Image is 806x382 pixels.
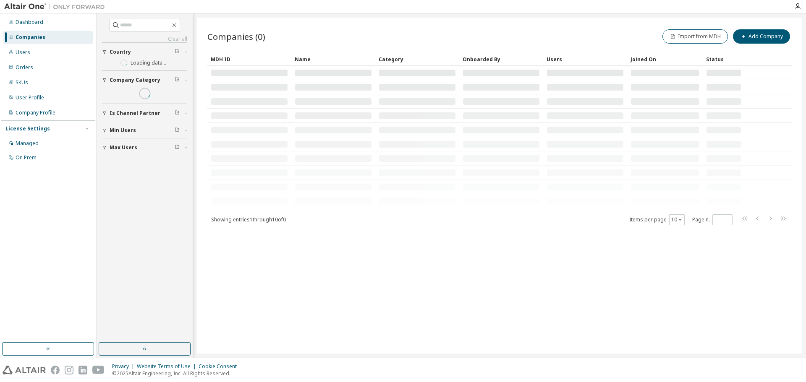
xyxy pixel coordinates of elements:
div: On Prem [16,154,37,161]
div: Name [295,52,372,66]
img: linkedin.svg [79,366,87,374]
span: Max Users [110,144,137,151]
p: © 2025 Altair Engineering, Inc. All Rights Reserved. [112,370,242,377]
span: Country [110,49,131,55]
span: Page n. [692,214,733,225]
span: Clear filter [175,144,180,151]
div: Company Profile [16,109,55,116]
button: 10 [671,216,683,223]
span: Clear filter [175,49,180,55]
div: Users [16,49,30,56]
span: Showing entries 1 through 10 of 0 [211,216,286,223]
span: Company Category [110,77,160,83]
button: Min Users [102,121,187,140]
div: Users [547,52,624,66]
button: Add Company [733,29,790,44]
img: facebook.svg [51,366,60,374]
button: Company Category [102,71,187,89]
div: User Profile [16,94,44,101]
img: youtube.svg [92,366,105,374]
span: Companies (0) [207,31,265,42]
div: MDH ID [211,52,288,66]
button: Max Users [102,138,187,157]
div: SKUs [16,79,28,86]
button: Import from MDH [662,29,728,44]
div: Companies [16,34,45,41]
div: Privacy [112,363,137,370]
img: instagram.svg [65,366,73,374]
a: Clear all [102,36,187,42]
button: Is Channel Partner [102,104,187,122]
div: Category [379,52,456,66]
span: Is Channel Partner [110,110,160,117]
img: Altair One [4,3,109,11]
div: Onboarded By [463,52,540,66]
img: altair_logo.svg [3,366,46,374]
span: Clear filter [175,127,180,134]
span: Clear filter [175,77,180,83]
div: Orders [16,64,33,71]
span: Min Users [110,127,136,134]
div: Dashboard [16,19,43,26]
div: Managed [16,140,39,147]
div: Cookie Consent [199,363,242,370]
span: Clear filter [175,110,180,117]
div: Website Terms of Use [137,363,199,370]
button: Country [102,43,187,61]
div: Joined On [631,52,699,66]
label: Loading data... [131,60,166,66]
div: License Settings [5,125,50,132]
span: Items per page [629,214,685,225]
div: Status [706,52,741,66]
